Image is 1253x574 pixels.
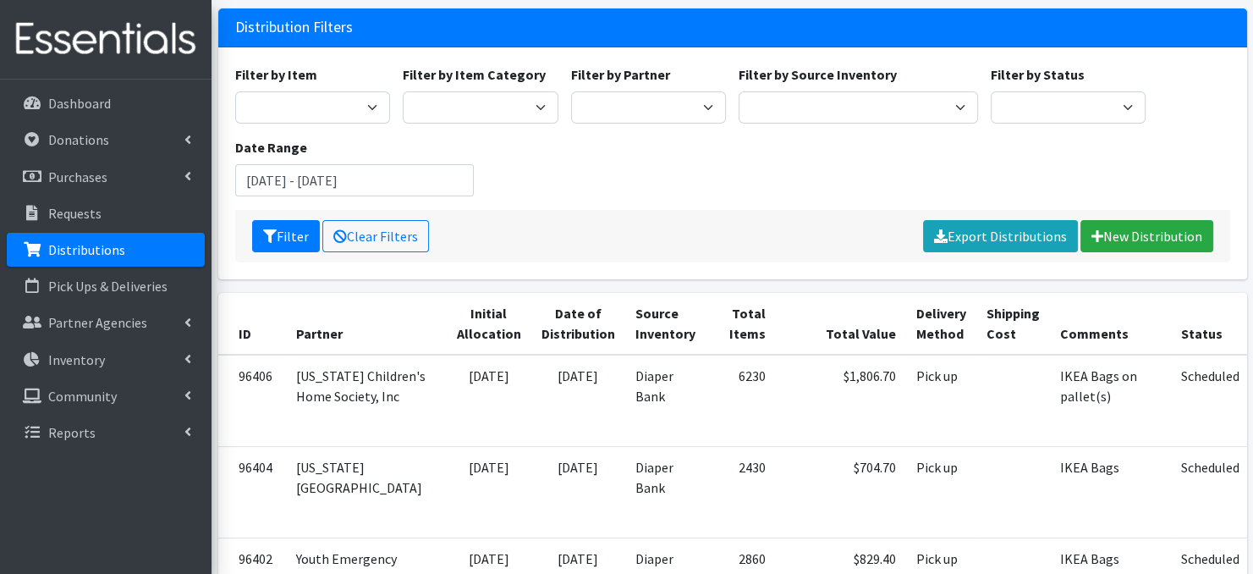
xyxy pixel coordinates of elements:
[48,278,168,295] p: Pick Ups & Deliveries
[48,95,111,112] p: Dashboard
[7,196,205,230] a: Requests
[7,233,205,267] a: Distributions
[235,164,475,196] input: January 1, 2011 - December 31, 2011
[447,293,531,355] th: Initial Allocation
[531,355,625,447] td: [DATE]
[625,293,712,355] th: Source Inventory
[776,446,906,538] td: $704.70
[235,137,307,157] label: Date Range
[48,241,125,258] p: Distributions
[1171,446,1250,538] td: Scheduled
[286,446,447,538] td: [US_STATE] [GEOGRAPHIC_DATA]
[218,293,286,355] th: ID
[1080,220,1213,252] a: New Distribution
[7,269,205,303] a: Pick Ups & Deliveries
[625,446,712,538] td: Diaper Bank
[48,131,109,148] p: Donations
[7,86,205,120] a: Dashboard
[286,293,447,355] th: Partner
[739,64,897,85] label: Filter by Source Inventory
[235,19,353,36] h3: Distribution Filters
[712,293,776,355] th: Total Items
[286,355,447,447] td: [US_STATE] Children's Home Society, Inc
[776,355,906,447] td: $1,806.70
[712,355,776,447] td: 6230
[218,355,286,447] td: 96406
[48,388,117,405] p: Community
[7,160,205,194] a: Purchases
[447,446,531,538] td: [DATE]
[218,446,286,538] td: 96404
[1171,293,1250,355] th: Status
[322,220,429,252] a: Clear Filters
[48,205,102,222] p: Requests
[48,424,96,441] p: Reports
[531,446,625,538] td: [DATE]
[252,220,320,252] button: Filter
[7,123,205,157] a: Donations
[906,446,976,538] td: Pick up
[7,379,205,413] a: Community
[712,446,776,538] td: 2430
[403,64,546,85] label: Filter by Item Category
[48,351,105,368] p: Inventory
[991,64,1085,85] label: Filter by Status
[776,293,906,355] th: Total Value
[923,220,1078,252] a: Export Distributions
[235,64,317,85] label: Filter by Item
[531,293,625,355] th: Date of Distribution
[447,355,531,447] td: [DATE]
[571,64,670,85] label: Filter by Partner
[906,355,976,447] td: Pick up
[7,343,205,377] a: Inventory
[625,355,712,447] td: Diaper Bank
[1171,355,1250,447] td: Scheduled
[7,306,205,339] a: Partner Agencies
[7,11,205,68] img: HumanEssentials
[1050,355,1171,447] td: IKEA Bags on pallet(s)
[1050,446,1171,538] td: IKEA Bags
[48,168,107,185] p: Purchases
[7,416,205,450] a: Reports
[906,293,976,355] th: Delivery Method
[976,293,1050,355] th: Shipping Cost
[48,314,147,331] p: Partner Agencies
[1050,293,1171,355] th: Comments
